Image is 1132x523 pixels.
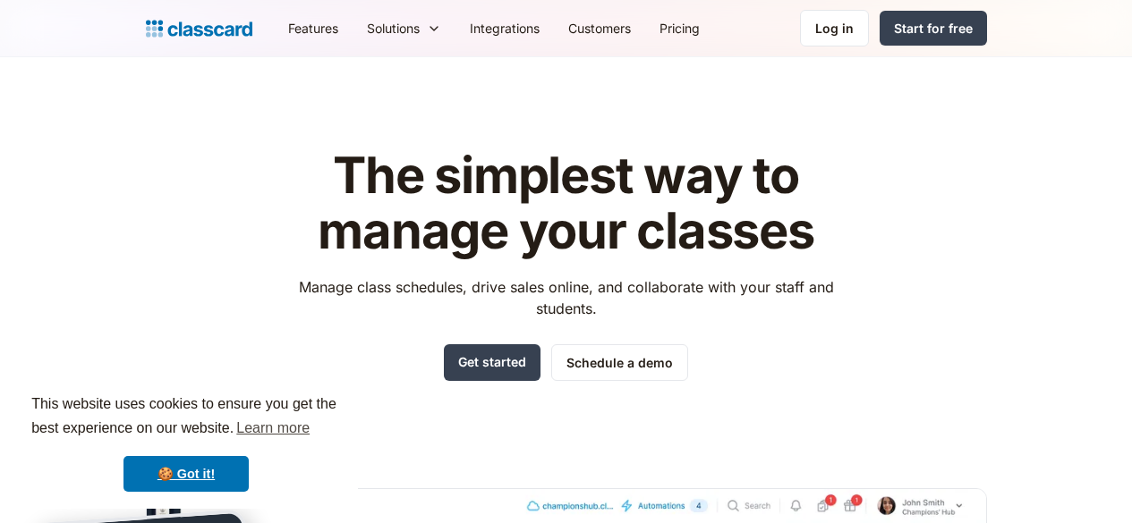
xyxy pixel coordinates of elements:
p: Manage class schedules, drive sales online, and collaborate with your staff and students. [282,276,850,319]
a: Log in [800,10,869,46]
span: This website uses cookies to ensure you get the best experience on our website. [31,393,341,442]
div: cookieconsent [14,376,358,509]
div: Start for free [894,19,973,38]
a: Pricing [645,8,714,48]
a: learn more about cookies [234,415,312,442]
a: Get started [444,344,540,381]
div: Solutions [367,19,420,38]
a: Schedule a demo [551,344,688,381]
div: Log in [815,19,854,38]
a: Features [274,8,353,48]
a: home [146,16,252,41]
div: Solutions [353,8,455,48]
a: dismiss cookie message [123,456,249,492]
a: Customers [554,8,645,48]
a: Integrations [455,8,554,48]
h1: The simplest way to manage your classes [282,148,850,258]
a: Start for free [880,11,987,46]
